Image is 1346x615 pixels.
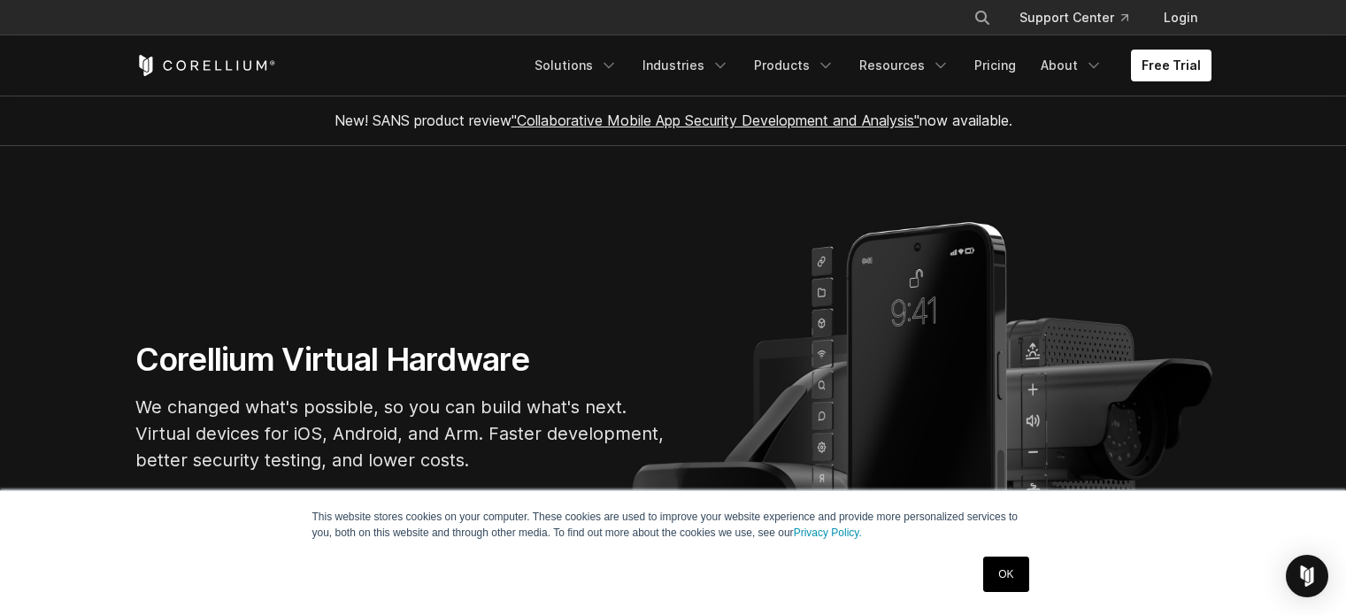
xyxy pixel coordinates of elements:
a: Corellium Home [135,55,276,76]
a: Login [1150,2,1211,34]
a: Solutions [524,50,628,81]
div: Navigation Menu [524,50,1211,81]
p: We changed what's possible, so you can build what's next. Virtual devices for iOS, Android, and A... [135,394,666,473]
a: OK [983,557,1028,592]
a: About [1030,50,1113,81]
p: This website stores cookies on your computer. These cookies are used to improve your website expe... [312,509,1034,541]
a: "Collaborative Mobile App Security Development and Analysis" [511,111,919,129]
a: Resources [849,50,960,81]
a: Pricing [964,50,1027,81]
button: Search [966,2,998,34]
a: Products [743,50,845,81]
a: Free Trial [1131,50,1211,81]
div: Navigation Menu [952,2,1211,34]
div: Open Intercom Messenger [1286,555,1328,597]
a: Support Center [1005,2,1142,34]
span: New! SANS product review now available. [335,111,1012,129]
h1: Corellium Virtual Hardware [135,340,666,380]
a: Industries [632,50,740,81]
a: Privacy Policy. [794,527,862,539]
